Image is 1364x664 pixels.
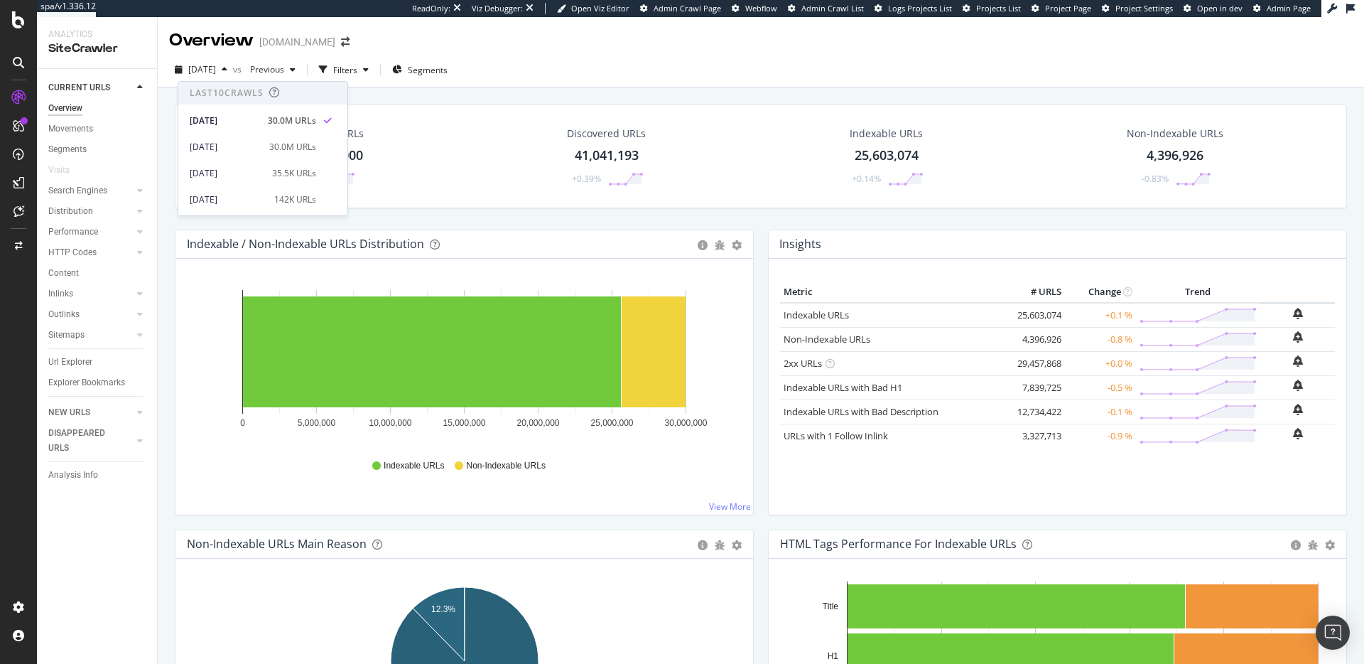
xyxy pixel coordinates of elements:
svg: A chart. [187,282,742,446]
a: Admin Page [1253,3,1311,14]
text: 20,000,000 [516,418,559,428]
td: -0.9 % [1065,424,1136,448]
div: Filters [333,64,357,76]
div: 30.0M URLs [269,141,316,154]
div: -0.83% [1142,173,1169,185]
a: Indexable URLs [784,309,849,321]
span: Project Page [1045,3,1091,14]
a: Analysis Info [48,468,147,483]
div: Discovered URLs [567,127,646,141]
text: 30,000,000 [664,418,707,428]
a: Non-Indexable URLs [784,333,870,346]
div: [DOMAIN_NAME] [259,35,335,49]
div: SiteCrawler [48,41,146,57]
div: Outlinks [48,307,80,322]
div: Overview [169,28,254,53]
div: Performance [48,225,98,240]
button: Previous [244,58,301,81]
text: H1 [828,651,839,661]
div: bug [715,240,725,250]
span: Webflow [745,3,777,14]
div: Sitemaps [48,328,85,343]
a: CURRENT URLS [48,80,133,95]
text: 0 [240,418,245,428]
td: 12,734,422 [1008,400,1065,424]
span: 2025 May. 2nd [188,63,216,75]
a: Webflow [732,3,777,14]
span: Segments [408,64,448,76]
div: DISAPPEARED URLS [48,426,120,456]
span: Open Viz Editor [571,3,629,14]
td: +0.0 % [1065,351,1136,375]
a: Inlinks [48,287,133,301]
a: Open Viz Editor [557,3,629,14]
div: [DATE] [190,193,266,206]
div: Analysis Info [48,468,98,483]
td: -0.8 % [1065,327,1136,351]
a: Performance [48,225,133,240]
a: Sitemaps [48,328,133,343]
text: 25,000,000 [590,418,633,428]
span: Admin Crawl List [801,3,864,14]
span: Admin Page [1267,3,1311,14]
div: gear [732,540,742,550]
a: Open in dev [1184,3,1243,14]
button: Segments [386,58,453,81]
a: Outlinks [48,307,133,322]
a: Movements [48,122,147,136]
div: Search Engines [48,183,107,198]
div: CURRENT URLS [48,80,110,95]
div: Indexable URLs [850,127,923,141]
div: gear [1325,540,1335,550]
a: View More [709,500,751,513]
th: Trend [1136,282,1260,303]
a: URLs with 1 Follow Inlink [784,429,888,442]
div: Non-Indexable URLs Main Reason [187,537,367,551]
a: Indexable URLs with Bad Description [784,405,938,418]
a: DISAPPEARED URLS [48,426,133,456]
div: Viz Debugger: [472,3,523,14]
a: Search Engines [48,183,133,198]
div: Inlinks [48,287,73,301]
th: Change [1065,282,1136,303]
div: HTTP Codes [48,245,97,260]
div: Last 10 Crawls [190,87,264,99]
div: bug [715,540,725,550]
div: bell-plus [1293,404,1303,415]
div: bell-plus [1293,428,1303,439]
td: 7,839,725 [1008,375,1065,400]
div: bug [1308,540,1318,550]
span: Open in dev [1197,3,1243,14]
div: Analytics [48,28,146,41]
div: circle-info [698,240,708,250]
text: 5,000,000 [298,418,336,428]
div: bell-plus [1293,380,1303,391]
a: Content [48,266,147,281]
div: [DATE] [190,167,264,180]
div: Segments [48,142,87,157]
div: circle-info [1291,540,1301,550]
div: Non-Indexable URLs [1127,127,1223,141]
a: Overview [48,101,147,116]
span: vs [233,63,244,75]
div: ReadOnly: [412,3,450,14]
a: Projects List [963,3,1021,14]
a: Admin Crawl Page [640,3,721,14]
td: 4,396,926 [1008,327,1065,351]
a: Distribution [48,204,133,219]
div: bell-plus [1293,331,1303,343]
button: [DATE] [169,58,233,81]
a: Project Page [1032,3,1091,14]
div: 35.5K URLs [272,167,316,180]
div: Content [48,266,79,281]
a: HTTP Codes [48,245,133,260]
div: 142K URLs [274,193,316,206]
div: HTML Tags Performance for Indexable URLs [780,537,1017,551]
th: # URLS [1008,282,1065,303]
td: +0.1 % [1065,303,1136,328]
a: Project Settings [1102,3,1173,14]
span: Project Settings [1115,3,1173,14]
div: Url Explorer [48,355,92,370]
a: Logs Projects List [875,3,952,14]
a: Segments [48,142,147,157]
